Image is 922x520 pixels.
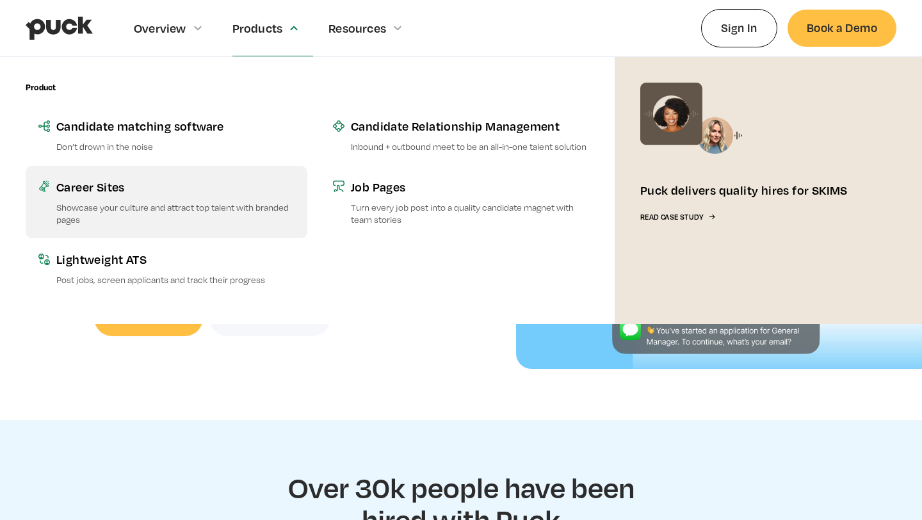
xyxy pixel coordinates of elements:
[351,201,589,225] p: Turn every job post into a quality candidate magnet with team stories
[26,238,307,298] a: Lightweight ATSPost jobs, screen applicants and track their progress
[134,21,186,35] div: Overview
[56,273,295,286] p: Post jobs, screen applicants and track their progress
[56,118,295,134] div: Candidate matching software
[615,57,896,324] a: Puck delivers quality hires for SKIMSRead Case Study
[56,201,295,225] p: Showcase your culture and attract top talent with branded pages
[788,10,896,46] a: Book a Demo
[26,166,307,238] a: Career SitesShowcase your culture and attract top talent with branded pages
[351,118,589,134] div: Candidate Relationship Management
[320,105,602,165] a: Candidate Relationship ManagementInbound + outbound meet to be an all-in-one talent solution
[640,213,703,222] div: Read Case Study
[640,182,848,198] div: Puck delivers quality hires for SKIMS
[701,9,777,47] a: Sign In
[351,179,589,195] div: Job Pages
[320,166,602,238] a: Job PagesTurn every job post into a quality candidate magnet with team stories
[26,83,56,92] div: Product
[351,140,589,152] p: Inbound + outbound meet to be an all-in-one talent solution
[56,251,295,267] div: Lightweight ATS
[56,179,295,195] div: Career Sites
[56,140,295,152] p: Don’t drown in the noise
[232,21,283,35] div: Products
[26,105,307,165] a: Candidate matching softwareDon’t drown in the noise
[328,21,386,35] div: Resources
